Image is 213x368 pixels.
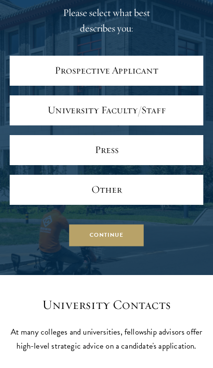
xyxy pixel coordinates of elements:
a: University Faculty/Staff [10,95,203,125]
a: Other [10,175,203,205]
a: Prospective Applicant [10,56,203,86]
a: Press [10,135,203,165]
h4: Please select what best describes you: [48,5,165,36]
h3: University Contacts [10,297,203,312]
button: Continue [69,224,144,246]
p: At many colleges and universities, fellowship advisors offer high-level strategic advice on a can... [10,325,203,353]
